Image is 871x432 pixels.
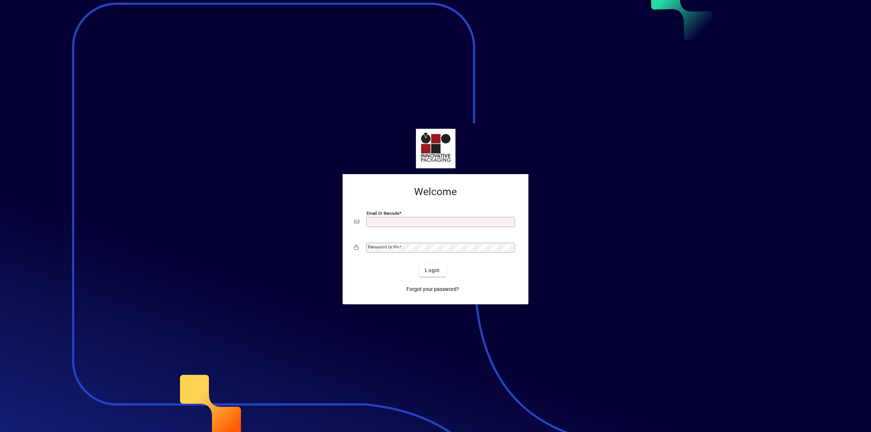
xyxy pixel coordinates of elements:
[404,283,462,296] a: Forgot your password?
[354,186,517,198] h2: Welcome
[425,267,440,274] span: Login
[406,285,459,293] span: Forgot your password?
[368,244,399,250] mat-label: Password or Pin
[367,211,399,216] mat-label: Email or Barcode
[419,264,446,277] button: Login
